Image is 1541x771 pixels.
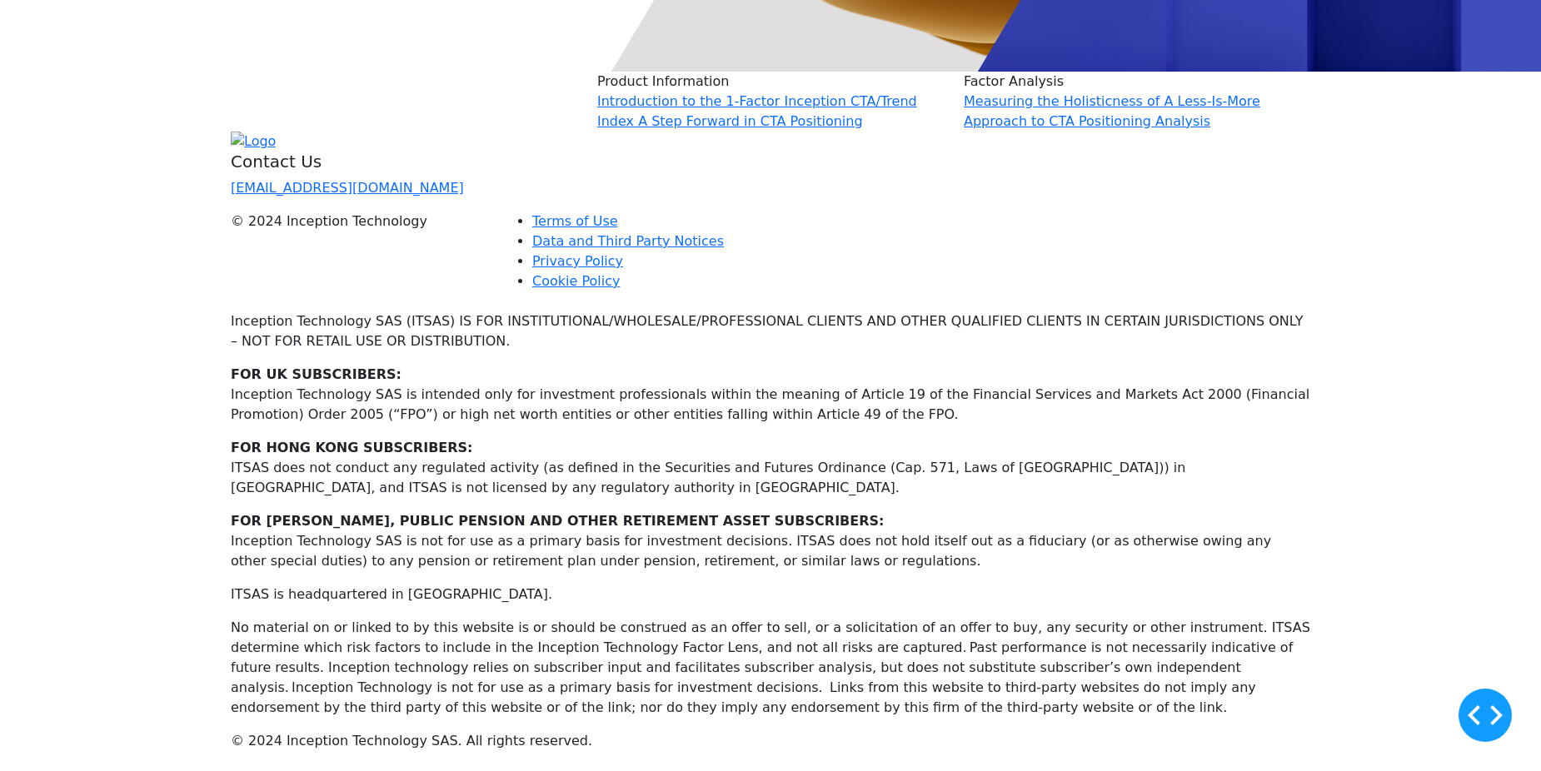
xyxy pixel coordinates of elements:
[231,584,1310,604] p: ITSAS is headquartered in [GEOGRAPHIC_DATA].
[231,152,486,172] h5: Contact Us
[231,531,1310,571] p: Inception Technology SAS is not for use as a primary basis for investment decisions. ITSAS does n...
[231,731,1310,751] p: © 2024 Inception Technology SAS. All rights reserved.
[231,366,401,382] strong: FOR UK SUBSCRIBERS:
[532,273,620,289] a: Cookie Policy
[231,458,1310,498] p: ITSAS does not conduct any regulated activity (as defined in the Securities and Futures Ordinance...
[532,233,724,249] a: Data and Third Party Notices
[532,213,618,229] a: Terms of Use
[231,211,486,231] div: © 2024 Inception Technology
[597,73,729,89] span: Product Information
[231,619,1310,715] span: No material on or linked to by this website is or should be construed as an offer to sell, or a s...
[964,93,1260,129] a: Measuring the Holisticness of A Less-Is-More Approach to CTA Positioning Analysis
[231,311,1310,351] p: Inception Technology SAS (ITSAS) IS FOR INSTITUTIONAL/WHOLESALE/PROFESSIONAL CLIENTS AND OTHER QU...
[964,73,1064,89] span: Factor Analysis
[532,253,623,269] a: Privacy Policy
[231,180,464,196] a: [EMAIL_ADDRESS][DOMAIN_NAME]
[597,93,917,129] a: Introduction to the 1-Factor Inception CTA/Trend Index A Step Forward in CTA Positioning
[231,132,276,152] img: Logo
[231,385,1310,425] p: Inception Technology SAS is intended only for investment professionals within the meaning of Arti...
[231,440,473,455] strong: FOR HONG KONG SUBSCRIBERS:
[231,513,884,529] strong: FOR [PERSON_NAME], PUBLIC PENSION AND OTHER RETIREMENT ASSET SUBSCRIBERS:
